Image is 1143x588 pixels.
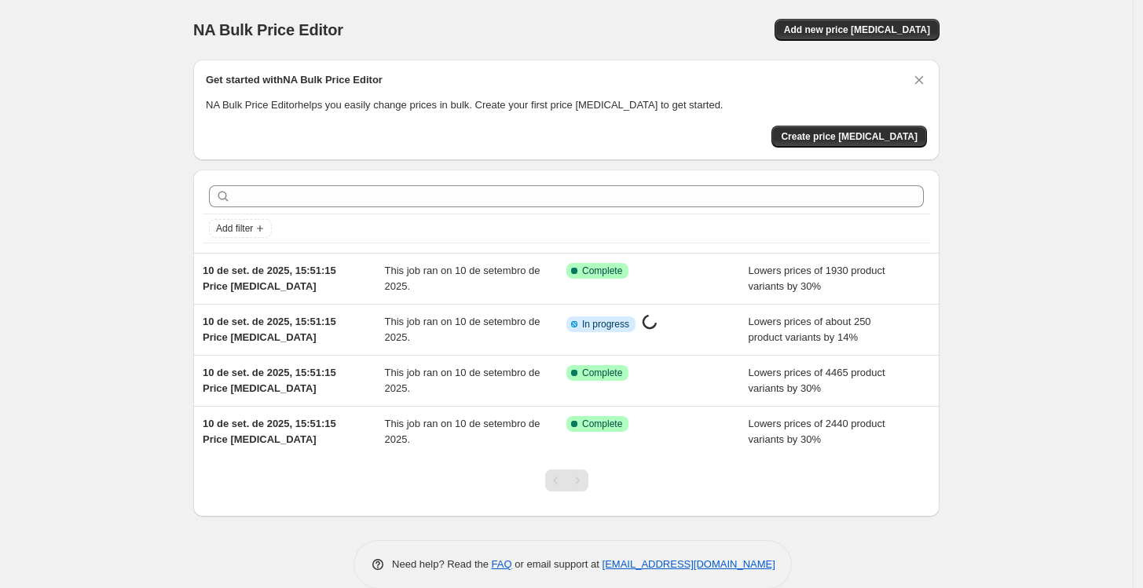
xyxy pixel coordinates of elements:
span: Add filter [216,222,253,235]
span: 10 de set. de 2025, 15:51:15 Price [MEDICAL_DATA] [203,367,336,394]
nav: Pagination [545,469,588,491]
span: Add new price [MEDICAL_DATA] [784,24,930,36]
span: or email support at [512,558,603,570]
a: FAQ [492,558,512,570]
span: This job ran on 10 de setembro de 2025. [385,367,540,394]
span: This job ran on 10 de setembro de 2025. [385,265,540,292]
button: Add new price [MEDICAL_DATA] [775,19,940,41]
span: Lowers prices of 1930 product variants by 30% [749,265,885,292]
span: This job ran on 10 de setembro de 2025. [385,316,540,343]
span: Lowers prices of about 250 product variants by 14% [749,316,871,343]
span: Lowers prices of 4465 product variants by 30% [749,367,885,394]
span: Complete [582,367,622,379]
span: 10 de set. de 2025, 15:51:15 Price [MEDICAL_DATA] [203,418,336,445]
span: Lowers prices of 2440 product variants by 30% [749,418,885,445]
span: NA Bulk Price Editor [193,21,343,38]
span: Need help? Read the [392,558,492,570]
span: In progress [582,318,629,331]
span: 10 de set. de 2025, 15:51:15 Price [MEDICAL_DATA] [203,316,336,343]
button: Create price change job [771,126,927,148]
a: [EMAIL_ADDRESS][DOMAIN_NAME] [603,558,775,570]
h2: Get started with NA Bulk Price Editor [206,72,383,88]
span: Create price [MEDICAL_DATA] [781,130,918,143]
span: Complete [582,418,622,430]
span: This job ran on 10 de setembro de 2025. [385,418,540,445]
span: 10 de set. de 2025, 15:51:15 Price [MEDICAL_DATA] [203,265,336,292]
span: Complete [582,265,622,277]
button: Dismiss card [911,72,927,88]
p: NA Bulk Price Editor helps you easily change prices in bulk. Create your first price [MEDICAL_DAT... [206,97,927,113]
button: Add filter [209,219,272,238]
